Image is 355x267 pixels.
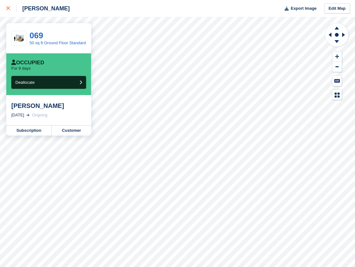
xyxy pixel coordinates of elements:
span: Deallocate [15,80,35,85]
button: Map Legend [332,90,342,100]
button: Zoom In [332,51,342,62]
img: 50-sqft-unit.jpg [12,33,26,44]
div: Occupied [11,60,44,66]
img: arrow-right-light-icn-cde0832a797a2874e46488d9cf13f60e5c3a73dbe684e267c42b8395dfbc2abf.svg [26,114,30,116]
div: [PERSON_NAME] [17,5,70,12]
div: [DATE] [11,112,24,118]
div: Ongoing [32,112,47,118]
span: Export Image [291,5,316,12]
button: Zoom Out [332,62,342,72]
button: Deallocate [11,76,86,89]
p: For 9 days [11,66,30,71]
button: Keyboard Shortcuts [332,76,342,86]
a: Customer [52,125,91,136]
a: 50 sq ft Ground Floor Standard [30,40,86,45]
div: [PERSON_NAME] [11,102,86,109]
button: Export Image [281,3,317,14]
a: Subscription [6,125,52,136]
a: Edit Map [324,3,350,14]
a: 069 [30,31,43,40]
